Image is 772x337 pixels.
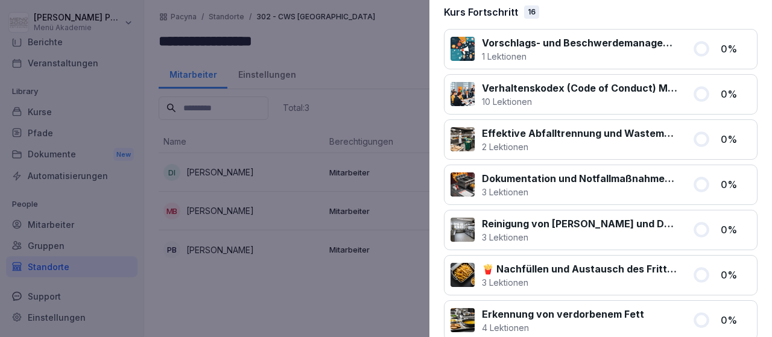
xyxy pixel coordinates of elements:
[482,231,678,244] p: 3 Lektionen
[482,186,678,198] p: 3 Lektionen
[482,307,644,321] p: Erkennung von verdorbenem Fett
[721,87,751,101] p: 0 %
[721,222,751,237] p: 0 %
[721,268,751,282] p: 0 %
[482,50,678,63] p: 1 Lektionen
[721,42,751,56] p: 0 %
[524,5,539,19] div: 16
[482,321,644,334] p: 4 Lektionen
[482,95,678,108] p: 10 Lektionen
[482,171,678,186] p: Dokumentation und Notfallmaßnahmen bei Fritteusen
[482,36,678,50] p: Vorschlags- und Beschwerdemanagement bei Menü 2000
[721,177,751,192] p: 0 %
[482,140,678,153] p: 2 Lektionen
[482,126,678,140] p: Effektive Abfalltrennung und Wastemanagement im Catering
[482,276,678,289] p: 3 Lektionen
[482,216,678,231] p: Reinigung von [PERSON_NAME] und Dunstabzugshauben
[444,5,518,19] p: Kurs Fortschritt
[482,262,678,276] p: 🍟 Nachfüllen und Austausch des Frittieröl/-fettes
[721,132,751,146] p: 0 %
[721,313,751,327] p: 0 %
[482,81,678,95] p: Verhaltenskodex (Code of Conduct) Menü 2000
